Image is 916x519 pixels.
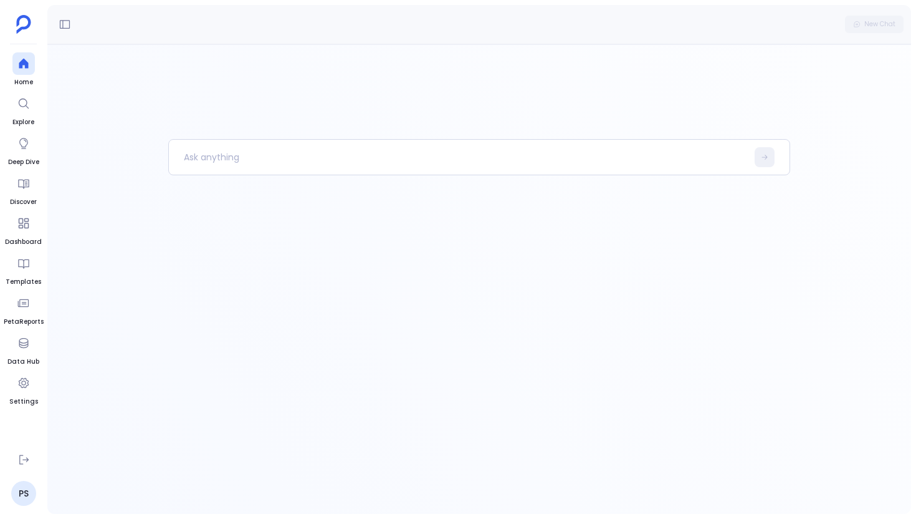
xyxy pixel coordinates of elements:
[10,197,37,207] span: Discover
[12,77,35,87] span: Home
[11,481,36,506] a: PS
[6,277,41,287] span: Templates
[5,237,42,247] span: Dashboard
[9,397,38,407] span: Settings
[7,332,39,367] a: Data Hub
[8,132,39,167] a: Deep Dive
[16,15,31,34] img: petavue logo
[4,317,44,327] span: PetaReports
[10,172,37,207] a: Discover
[12,52,35,87] a: Home
[8,157,39,167] span: Deep Dive
[4,292,44,327] a: PetaReports
[6,252,41,287] a: Templates
[7,357,39,367] span: Data Hub
[12,117,35,127] span: Explore
[9,372,38,407] a: Settings
[12,92,35,127] a: Explore
[5,212,42,247] a: Dashboard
